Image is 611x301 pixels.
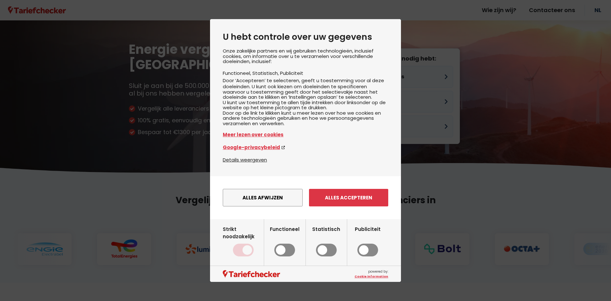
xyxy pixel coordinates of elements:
[223,48,388,156] div: Onze zakelijke partners en wij gebruiken technologieën, inclusief cookies, om informatie over u t...
[355,274,388,279] a: Cookie Information
[223,70,252,76] li: Functioneel
[270,226,299,257] label: Functioneel
[223,156,267,163] button: Details weergeven
[312,226,340,257] label: Statistisch
[280,70,303,76] li: Publiciteit
[223,189,303,206] button: Alles afwijzen
[223,270,280,278] img: logo
[210,176,401,219] div: menu
[355,226,381,257] label: Publiciteit
[309,189,388,206] button: Alles accepteren
[223,32,388,42] h2: U hebt controle over uw gegevens
[355,269,388,279] span: powered by:
[223,144,388,151] a: Google-privacybeleid
[223,226,264,257] label: Strikt noodzakelijk
[223,131,388,138] a: Meer lezen over cookies
[252,70,280,76] li: Statistisch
